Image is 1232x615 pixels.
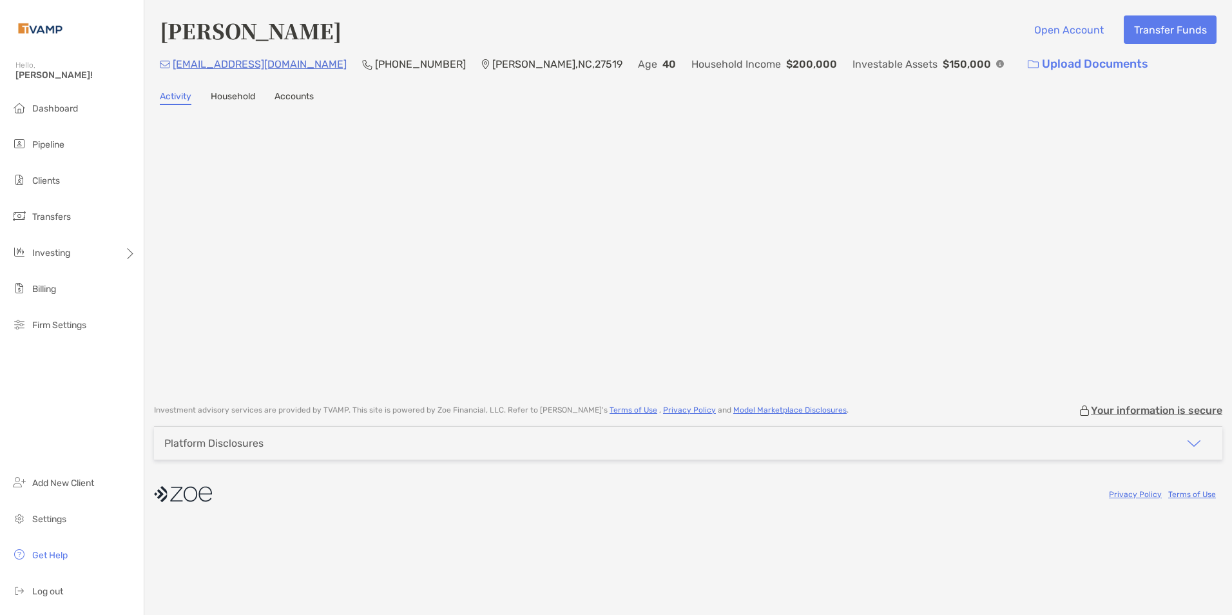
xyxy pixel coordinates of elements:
a: Household [211,91,255,105]
p: Your information is secure [1091,404,1222,416]
span: Clients [32,175,60,186]
img: settings icon [12,511,27,526]
span: Firm Settings [32,320,86,331]
span: Settings [32,514,66,525]
span: Billing [32,284,56,295]
img: firm-settings icon [12,317,27,332]
img: Phone Icon [362,59,372,70]
img: investing icon [12,244,27,260]
span: Get Help [32,550,68,561]
img: company logo [154,480,212,509]
a: Activity [160,91,191,105]
img: dashboard icon [12,100,27,115]
p: Investment advisory services are provided by TVAMP . This site is powered by Zoe Financial, LLC. ... [154,405,849,415]
img: icon arrow [1186,436,1202,451]
p: $200,000 [786,56,837,72]
p: Investable Assets [852,56,938,72]
img: Email Icon [160,61,170,68]
button: Transfer Funds [1124,15,1217,44]
img: button icon [1028,60,1039,69]
span: Transfers [32,211,71,222]
p: Household Income [691,56,781,72]
p: [PERSON_NAME] , NC , 27519 [492,56,622,72]
a: Terms of Use [1168,490,1216,499]
a: Model Marketplace Disclosures [733,405,847,415]
h4: [PERSON_NAME] [160,15,342,45]
div: Platform Disclosures [164,437,264,449]
span: Investing [32,248,70,259]
p: [PHONE_NUMBER] [375,56,466,72]
a: Terms of Use [610,405,657,415]
span: Pipeline [32,139,64,150]
p: [EMAIL_ADDRESS][DOMAIN_NAME] [173,56,347,72]
img: clients icon [12,172,27,188]
a: Accounts [274,91,314,105]
button: Open Account [1024,15,1113,44]
p: 40 [662,56,676,72]
img: add_new_client icon [12,474,27,490]
a: Privacy Policy [1109,490,1162,499]
img: billing icon [12,280,27,296]
img: Info Icon [996,60,1004,68]
p: Age [638,56,657,72]
img: Location Icon [481,59,490,70]
img: pipeline icon [12,136,27,151]
a: Privacy Policy [663,405,716,415]
span: Add New Client [32,478,94,489]
p: $150,000 [943,56,991,72]
span: Log out [32,586,63,597]
span: Dashboard [32,103,78,114]
span: [PERSON_NAME]! [15,70,136,81]
img: get-help icon [12,547,27,562]
a: Upload Documents [1019,50,1157,78]
img: Zoe Logo [15,5,65,52]
img: logout icon [12,583,27,598]
img: transfers icon [12,208,27,224]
